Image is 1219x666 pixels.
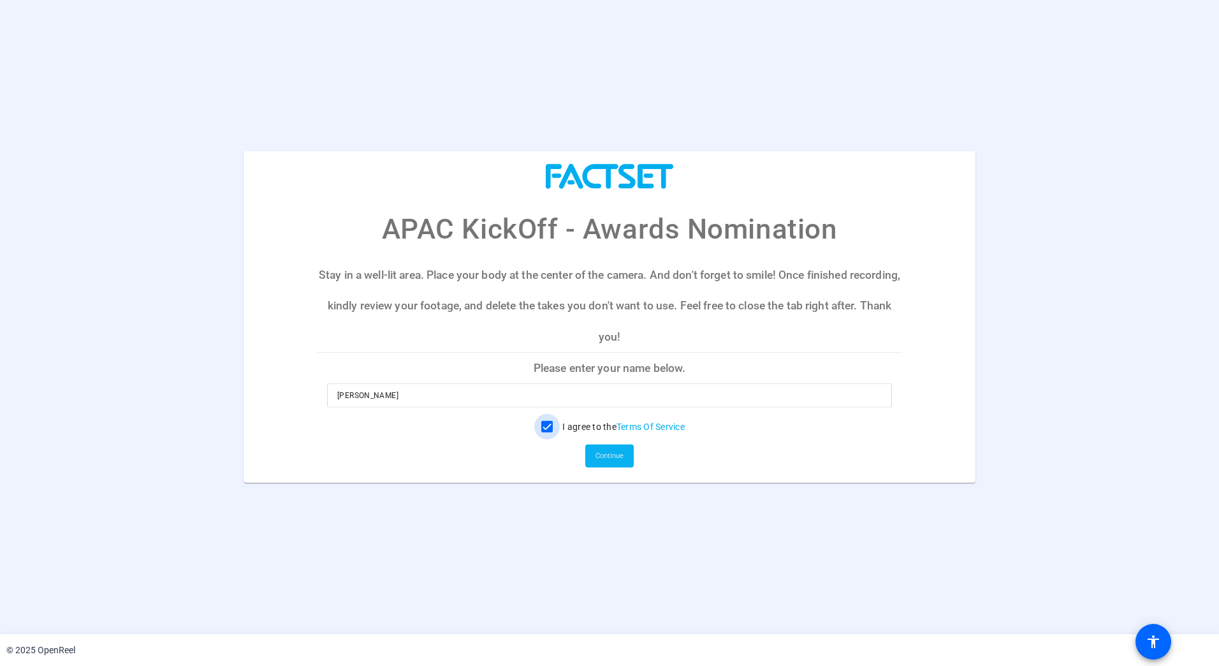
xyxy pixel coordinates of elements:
a: Terms Of Service [617,422,685,432]
div: © 2025 OpenReel [6,644,75,657]
img: company-logo [546,164,673,189]
p: Please enter your name below. [317,353,902,383]
mat-icon: accessibility [1146,634,1161,649]
p: APAC KickOff - Awards Nomination [382,208,838,250]
label: I agree to the [560,420,685,433]
button: Continue [585,445,634,468]
p: Stay in a well-lit area. Place your body at the center of the camera. And don't forget to smile! ... [317,260,902,352]
input: Enter your name [337,388,882,403]
span: Continue [595,447,624,466]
